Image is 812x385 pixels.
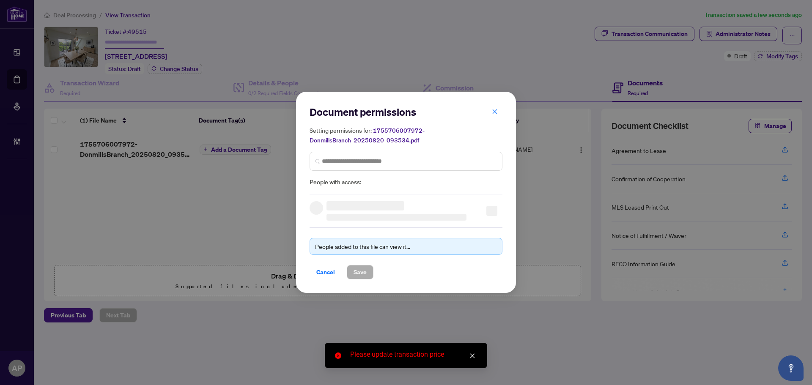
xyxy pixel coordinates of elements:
button: Open asap [778,355,804,381]
span: Cancel [316,266,335,279]
button: Save [347,265,373,280]
img: search_icon [315,159,320,164]
div: Please update transaction price [350,350,477,360]
span: close-circle [335,352,341,359]
span: People with access: [310,177,502,187]
div: People added to this file can view it... [315,242,497,251]
h2: Document permissions [310,105,502,119]
a: Close [468,351,477,360]
span: close [492,109,498,115]
h5: Setting permissions for: [310,126,502,145]
span: close [469,353,475,359]
button: Cancel [310,265,342,280]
